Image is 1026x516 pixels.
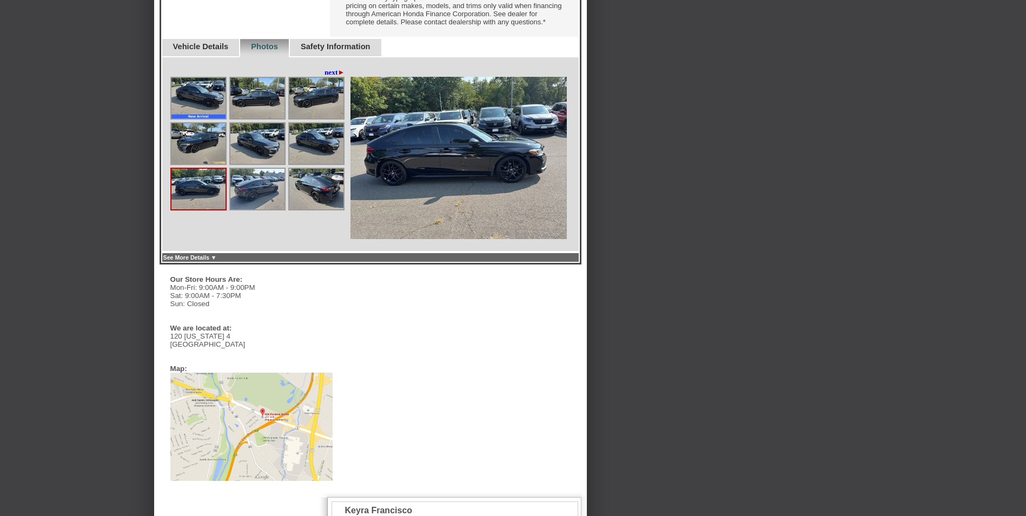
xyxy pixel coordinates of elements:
a: next► [325,68,345,77]
img: Image.aspx [289,123,343,164]
a: See More Details ▼ [163,254,217,261]
div: We are located at: [170,324,327,332]
a: Vehicle Details [173,42,229,51]
img: Image.aspx [289,78,343,118]
img: Image.aspx [289,169,343,209]
img: Image.aspx [171,123,226,164]
img: Image.aspx [171,169,226,209]
img: Image.aspx [230,78,284,118]
div: Map: [170,365,187,373]
a: Photos [251,42,278,51]
img: Image.aspx [171,78,226,118]
img: Image.aspx [230,169,284,209]
div: 120 [US_STATE] 4 [GEOGRAPHIC_DATA] [170,332,333,348]
div: Our Store Hours Are: [170,275,327,283]
img: Image.aspx [230,123,284,164]
img: Image.aspx [350,77,567,239]
span: ► [337,68,345,76]
div: Keyra Francisco [345,506,432,515]
div: Mon-Fri: 9:00AM - 9:00PM Sat: 9:00AM - 7:30PM Sun: Closed [170,283,333,308]
a: Safety Information [301,42,370,51]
